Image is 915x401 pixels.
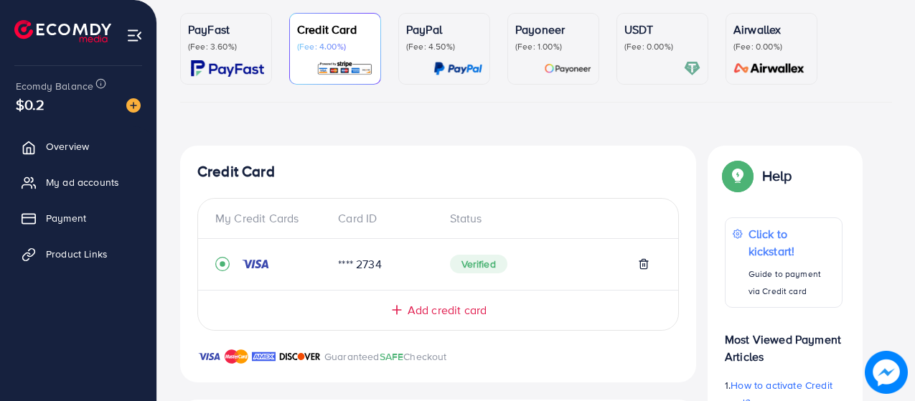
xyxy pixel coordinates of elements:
p: (Fee: 0.00%) [733,41,810,52]
img: card [544,60,591,77]
p: Guide to payment via Credit card [749,265,835,300]
span: SAFE [380,349,404,364]
span: Payment [46,211,86,225]
span: My ad accounts [46,175,119,189]
img: card [191,60,264,77]
p: (Fee: 4.00%) [297,41,373,52]
span: Overview [46,139,89,154]
img: logo [14,20,111,42]
h4: Credit Card [197,163,679,181]
p: (Fee: 1.00%) [515,41,591,52]
p: (Fee: 3.60%) [188,41,264,52]
p: Help [762,167,792,184]
img: Popup guide [725,163,751,189]
p: Payoneer [515,21,591,38]
span: Add credit card [408,302,487,319]
p: Click to kickstart! [749,225,835,260]
img: card [433,60,482,77]
img: brand [225,348,248,365]
p: Airwallex [733,21,810,38]
img: image [126,98,141,113]
div: Status [438,210,662,227]
a: My ad accounts [11,168,146,197]
svg: record circle [215,257,230,271]
p: PayPal [406,21,482,38]
span: Ecomdy Balance [16,79,93,93]
span: Product Links [46,247,108,261]
img: brand [197,348,221,365]
a: Product Links [11,240,146,268]
p: (Fee: 0.00%) [624,41,700,52]
img: menu [126,27,143,44]
img: credit [241,258,270,270]
p: Most Viewed Payment Articles [725,319,843,365]
img: image [865,351,908,394]
a: Payment [11,204,146,232]
p: USDT [624,21,700,38]
img: card [729,60,810,77]
span: Verified [450,255,507,273]
a: Overview [11,132,146,161]
p: PayFast [188,21,264,38]
img: brand [279,348,321,365]
span: $0.2 [16,94,45,115]
img: card [684,60,700,77]
p: Credit Card [297,21,373,38]
img: card [316,60,373,77]
div: My Credit Cards [215,210,327,227]
div: Card ID [327,210,438,227]
p: Guaranteed Checkout [324,348,447,365]
p: (Fee: 4.50%) [406,41,482,52]
img: brand [252,348,276,365]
